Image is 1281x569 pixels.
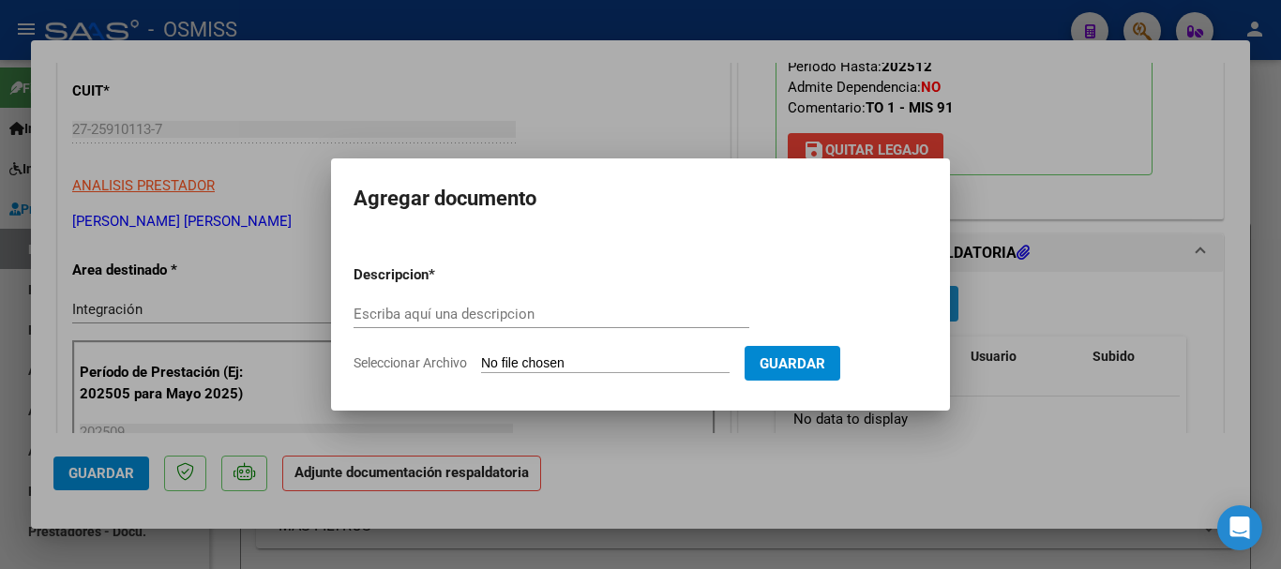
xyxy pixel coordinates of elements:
span: Seleccionar Archivo [354,355,467,370]
span: Guardar [760,355,825,372]
p: Descripcion [354,264,526,286]
div: Open Intercom Messenger [1217,505,1262,550]
h2: Agregar documento [354,181,927,217]
button: Guardar [745,346,840,381]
